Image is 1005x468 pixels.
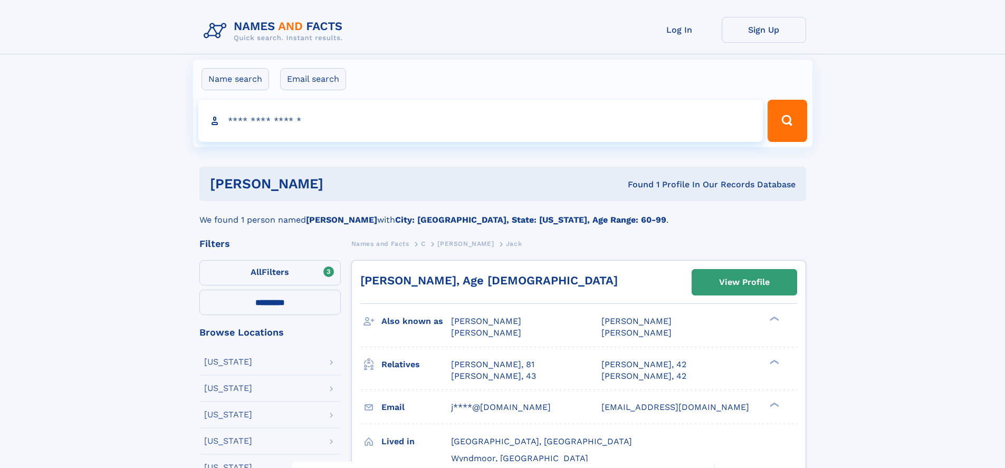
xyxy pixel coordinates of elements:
[381,398,451,416] h3: Email
[451,359,534,370] a: [PERSON_NAME], 81
[767,358,780,365] div: ❯
[637,17,722,43] a: Log In
[199,328,341,337] div: Browse Locations
[451,316,521,326] span: [PERSON_NAME]
[199,260,341,285] label: Filters
[601,328,672,338] span: [PERSON_NAME]
[204,410,252,419] div: [US_STATE]
[199,17,351,45] img: Logo Names and Facts
[360,274,618,287] a: [PERSON_NAME], Age [DEMOGRAPHIC_DATA]
[306,215,377,225] b: [PERSON_NAME]
[506,240,522,247] span: Jack
[768,100,807,142] button: Search Button
[767,401,780,408] div: ❯
[251,267,262,277] span: All
[210,177,476,190] h1: [PERSON_NAME]
[199,239,341,249] div: Filters
[601,402,749,412] span: [EMAIL_ADDRESS][DOMAIN_NAME]
[437,237,494,250] a: [PERSON_NAME]
[381,356,451,374] h3: Relatives
[421,237,426,250] a: C
[437,240,494,247] span: [PERSON_NAME]
[204,358,252,366] div: [US_STATE]
[451,370,536,382] a: [PERSON_NAME], 43
[719,270,770,294] div: View Profile
[475,179,796,190] div: Found 1 Profile In Our Records Database
[198,100,763,142] input: search input
[381,433,451,451] h3: Lived in
[351,237,409,250] a: Names and Facts
[280,68,346,90] label: Email search
[204,384,252,393] div: [US_STATE]
[451,328,521,338] span: [PERSON_NAME]
[451,436,632,446] span: [GEOGRAPHIC_DATA], [GEOGRAPHIC_DATA]
[601,370,686,382] a: [PERSON_NAME], 42
[767,316,780,322] div: ❯
[395,215,666,225] b: City: [GEOGRAPHIC_DATA], State: [US_STATE], Age Range: 60-99
[381,312,451,330] h3: Also known as
[202,68,269,90] label: Name search
[451,453,588,463] span: Wyndmoor, [GEOGRAPHIC_DATA]
[601,359,686,370] a: [PERSON_NAME], 42
[421,240,426,247] span: C
[204,437,252,445] div: [US_STATE]
[692,270,797,295] a: View Profile
[601,316,672,326] span: [PERSON_NAME]
[722,17,806,43] a: Sign Up
[199,201,806,226] div: We found 1 person named with .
